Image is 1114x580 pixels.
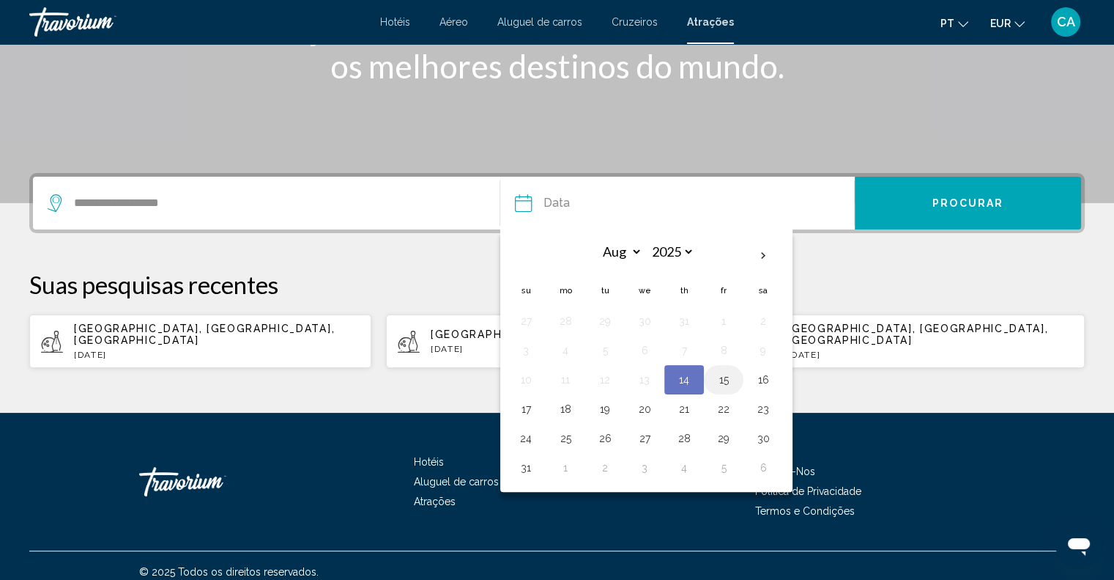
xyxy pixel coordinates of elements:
select: Select month [595,239,642,265]
select: Select year [647,239,694,265]
button: Next month [743,239,783,273]
span: [GEOGRAPHIC_DATA], [GEOGRAPHIC_DATA], [GEOGRAPHIC_DATA] [74,323,335,346]
button: [GEOGRAPHIC_DATA], [GEOGRAPHIC_DATA], [GEOGRAPHIC_DATA][DATE] [29,314,371,369]
button: Day 29 [712,428,735,449]
button: Date [515,177,854,230]
p: Suas pesquisas recentes [29,270,1085,299]
button: Procurar [855,177,1081,230]
button: Day 16 [751,370,775,390]
p: [DATE] [431,344,716,354]
button: Day 11 [554,370,577,390]
h1: Ajudando você a encontrar e reservar os melhores destinos do mundo. [283,9,832,85]
button: Change currency [990,12,1025,34]
button: Day 23 [751,399,775,419]
button: Day 3 [633,458,656,478]
a: Aéreo [439,16,468,28]
button: Day 30 [633,311,656,331]
span: Procurar [932,198,1003,210]
p: [DATE] [787,350,1073,360]
button: Day 6 [751,458,775,478]
span: © 2025 Todos os direitos reservados. [139,566,319,578]
a: Hotéis [380,16,410,28]
span: EUR [990,18,1011,29]
div: Search widget [33,177,1081,230]
button: Day 5 [593,340,617,361]
button: Day 21 [672,399,696,419]
a: Cruzeiros [612,16,658,28]
button: Day 22 [712,399,735,419]
iframe: Botão para abrir a janela de mensagens [1055,521,1102,568]
button: Day 3 [514,340,538,361]
a: Travorium [29,7,365,37]
button: Day 27 [633,428,656,449]
button: Day 31 [514,458,538,478]
button: Day 28 [672,428,696,449]
button: [GEOGRAPHIC_DATA], [GEOGRAPHIC_DATA][DATE] [386,314,728,369]
button: Day 14 [672,370,696,390]
span: [GEOGRAPHIC_DATA], [GEOGRAPHIC_DATA], [GEOGRAPHIC_DATA] [787,323,1048,346]
span: [GEOGRAPHIC_DATA], [GEOGRAPHIC_DATA] [431,328,688,340]
p: [DATE] [74,350,360,360]
a: Política de Privacidade [755,485,861,497]
a: Atrações [687,16,734,28]
button: Day 31 [672,311,696,331]
button: Day 8 [712,340,735,361]
button: Day 13 [633,370,656,390]
button: Day 4 [554,340,577,361]
button: Day 27 [514,311,538,331]
a: Aluguel de carros [497,16,582,28]
button: Day 9 [751,340,775,361]
button: Day 26 [593,428,617,449]
button: Day 19 [593,399,617,419]
a: Travorium [139,460,286,504]
span: CA [1057,15,1075,29]
button: Day 24 [514,428,538,449]
button: Day 18 [554,399,577,419]
button: Day 10 [514,370,538,390]
button: Day 12 [593,370,617,390]
button: Day 30 [751,428,775,449]
button: User Menu [1047,7,1085,37]
button: Day 17 [514,399,538,419]
a: Hotéis [414,456,444,468]
a: Atrações [414,496,456,507]
button: Day 4 [672,458,696,478]
a: Termos e Condições [755,505,855,517]
button: Day 6 [633,340,656,361]
button: Day 2 [751,311,775,331]
button: Day 5 [712,458,735,478]
button: Day 29 [593,311,617,331]
button: Day 15 [712,370,735,390]
button: Day 7 [672,340,696,361]
button: Day 25 [554,428,577,449]
button: Day 20 [633,399,656,419]
button: Change language [940,12,968,34]
button: Day 2 [593,458,617,478]
a: Aluguel de carros [414,476,499,488]
button: Day 1 [712,311,735,331]
button: Day 28 [554,311,577,331]
button: [GEOGRAPHIC_DATA], [GEOGRAPHIC_DATA], [GEOGRAPHIC_DATA][DATE] [743,314,1085,369]
button: Day 1 [554,458,577,478]
span: pt [940,18,954,29]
